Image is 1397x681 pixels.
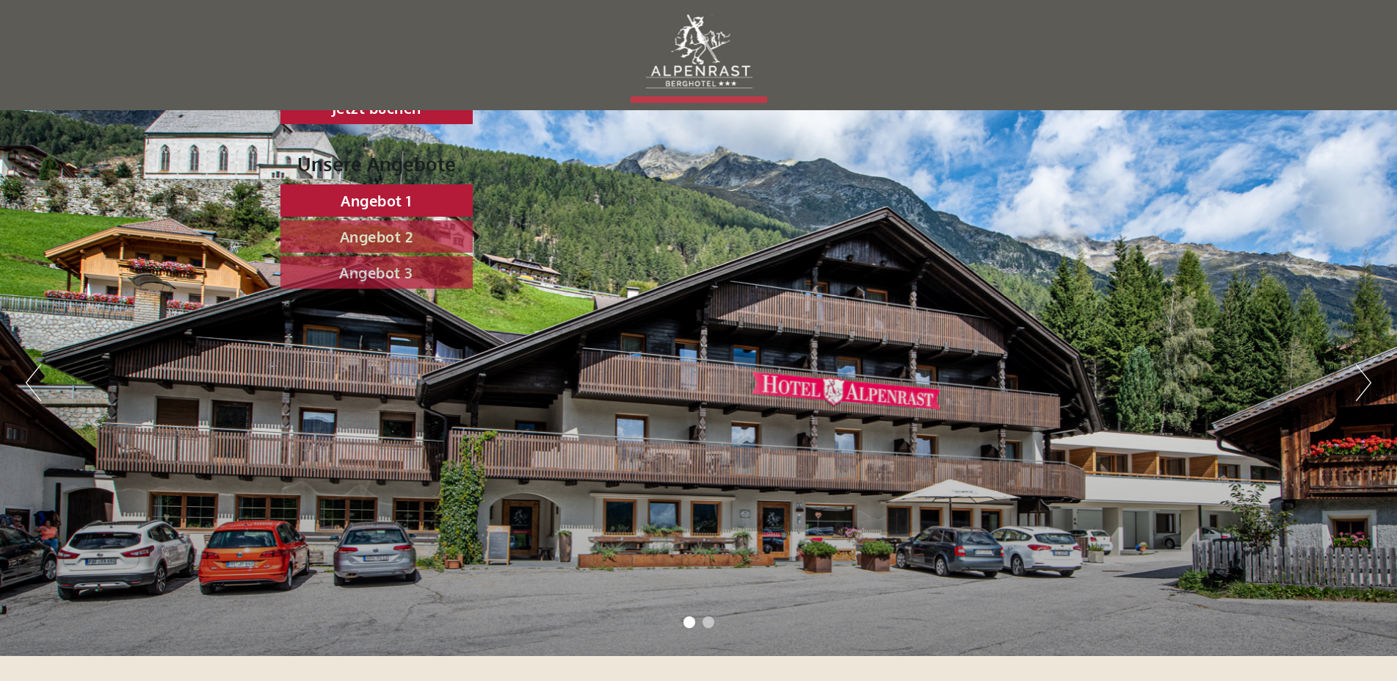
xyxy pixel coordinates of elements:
[1356,364,1371,401] button: Next
[280,150,473,177] div: Unsere Angebote
[339,263,413,282] span: Angebot 3
[341,191,412,210] span: Angebot 1
[340,227,413,246] span: Angebot 2
[26,364,41,401] button: Previous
